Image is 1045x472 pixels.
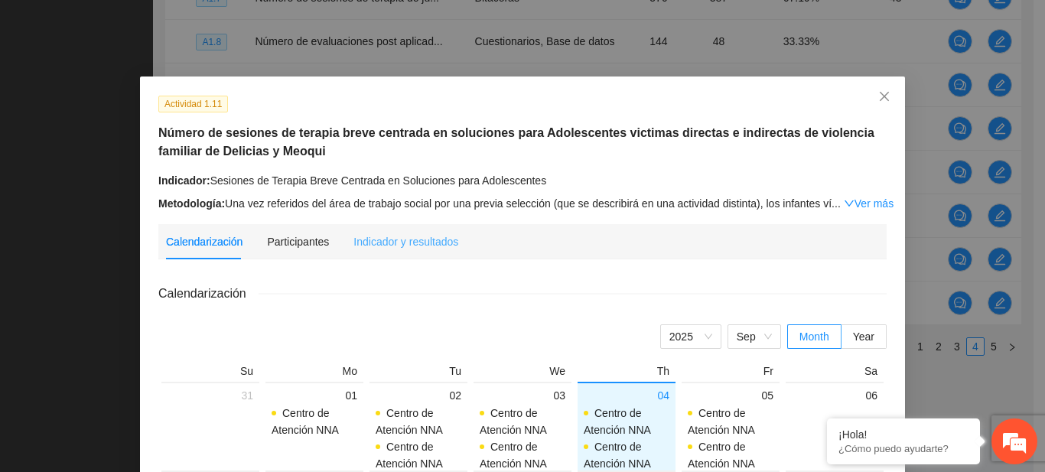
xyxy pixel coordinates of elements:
span: Sep [737,325,772,348]
div: Chatee con nosotros ahora [80,78,257,98]
div: Participantes [267,233,329,250]
td: 2025-09-04 [575,382,679,470]
strong: Metodología: [158,197,225,210]
button: Close [864,76,905,118]
th: Tu [366,364,470,382]
span: Centro de Atención NNA [584,407,651,436]
div: 05 [688,386,773,405]
div: 03 [480,386,565,405]
th: Su [158,364,262,382]
span: Actividad 1.11 [158,96,228,112]
div: Sesiones de Terapia Breve Centrada en Soluciones para Adolescentes [158,172,887,189]
th: Sa [783,364,887,382]
td: 2025-09-05 [679,382,783,470]
span: Estamos en línea. [89,151,211,305]
textarea: Escriba su mensaje y pulse “Intro” [8,311,291,365]
span: 2025 [669,325,712,348]
span: Year [853,330,874,343]
div: Una vez referidos del área de trabajo social por una previa selección (que se describirá en una a... [158,195,887,212]
th: Mo [262,364,366,382]
div: Calendarización [166,233,243,250]
span: Centro de Atención NNA [376,441,443,470]
td: 2025-09-03 [470,382,575,470]
td: 2025-08-31 [158,382,262,470]
h5: Número de sesiones de terapia breve centrada en soluciones para Adolescentes victimas directas e ... [158,124,887,161]
div: 01 [272,386,357,405]
strong: Indicador: [158,174,210,187]
div: Indicador y resultados [353,233,458,250]
span: Centro de Atención NNA [688,407,755,436]
div: 02 [376,386,461,405]
td: 2025-09-06 [783,382,887,470]
th: We [470,364,575,382]
span: Centro de Atención NNA [376,407,443,436]
a: Expand [844,197,894,210]
td: 2025-09-02 [366,382,470,470]
span: down [844,198,855,209]
th: Fr [679,364,783,382]
div: Minimizar ventana de chat en vivo [251,8,288,44]
span: Centro de Atención NNA [584,441,651,470]
span: Month [799,330,829,343]
div: 06 [792,386,877,405]
span: Centro de Atención NNA [480,407,547,436]
div: 04 [584,386,669,405]
p: ¿Cómo puedo ayudarte? [838,443,968,454]
span: Centro de Atención NNA [688,441,755,470]
span: Centro de Atención NNA [272,407,339,436]
th: Th [575,364,679,382]
span: close [878,90,890,103]
span: Centro de Atención NNA [480,441,547,470]
span: ... [832,197,841,210]
div: 31 [168,386,253,405]
span: Calendarización [158,284,259,303]
div: ¡Hola! [838,428,968,441]
td: 2025-09-01 [262,382,366,470]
